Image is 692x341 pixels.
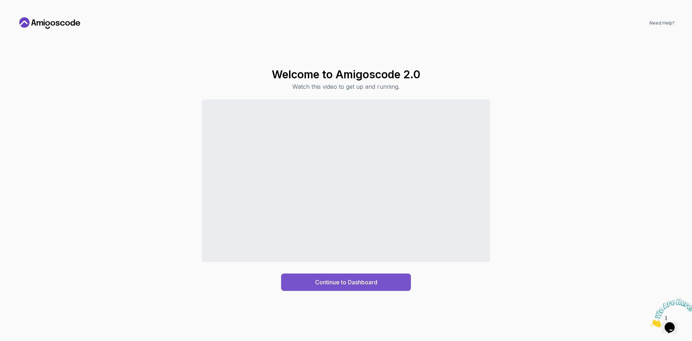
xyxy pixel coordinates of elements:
[272,68,420,81] h1: Welcome to Amigoscode 2.0
[647,296,692,330] iframe: chat widget
[315,278,377,287] div: Continue to Dashboard
[202,100,490,262] iframe: Sales Video
[272,82,420,91] p: Watch this video to get up and running.
[649,20,675,26] a: Need Help?
[281,274,411,291] button: Continue to Dashboard
[3,3,6,9] span: 1
[17,17,82,29] a: Home link
[3,3,48,31] img: Chat attention grabber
